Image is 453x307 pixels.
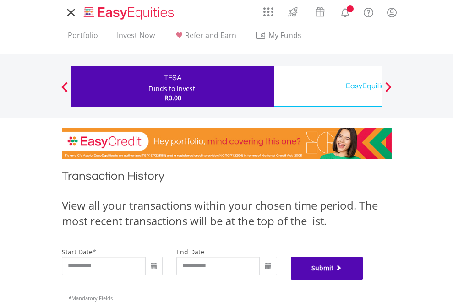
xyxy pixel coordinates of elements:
[80,2,178,21] a: Home page
[64,31,102,45] a: Portfolio
[379,86,398,96] button: Next
[285,5,300,19] img: thrive-v2.svg
[62,168,392,189] h1: Transaction History
[312,5,327,19] img: vouchers-v2.svg
[185,30,236,40] span: Refer and Earn
[257,2,279,17] a: AppsGrid
[170,31,240,45] a: Refer and Earn
[357,2,380,21] a: FAQ's and Support
[69,295,113,302] span: Mandatory Fields
[62,128,392,159] img: EasyCredit Promotion Banner
[82,5,178,21] img: EasyEquities_Logo.png
[380,2,404,22] a: My Profile
[176,248,204,256] label: end date
[62,198,392,229] div: View all your transactions within your chosen time period. The most recent transactions will be a...
[291,257,363,280] button: Submit
[77,71,268,84] div: TFSA
[333,2,357,21] a: Notifications
[55,86,74,96] button: Previous
[164,93,181,102] span: R0.00
[255,29,315,41] span: My Funds
[263,7,273,17] img: grid-menu-icon.svg
[306,2,333,19] a: Vouchers
[148,84,197,93] div: Funds to invest:
[113,31,158,45] a: Invest Now
[62,248,93,256] label: start date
